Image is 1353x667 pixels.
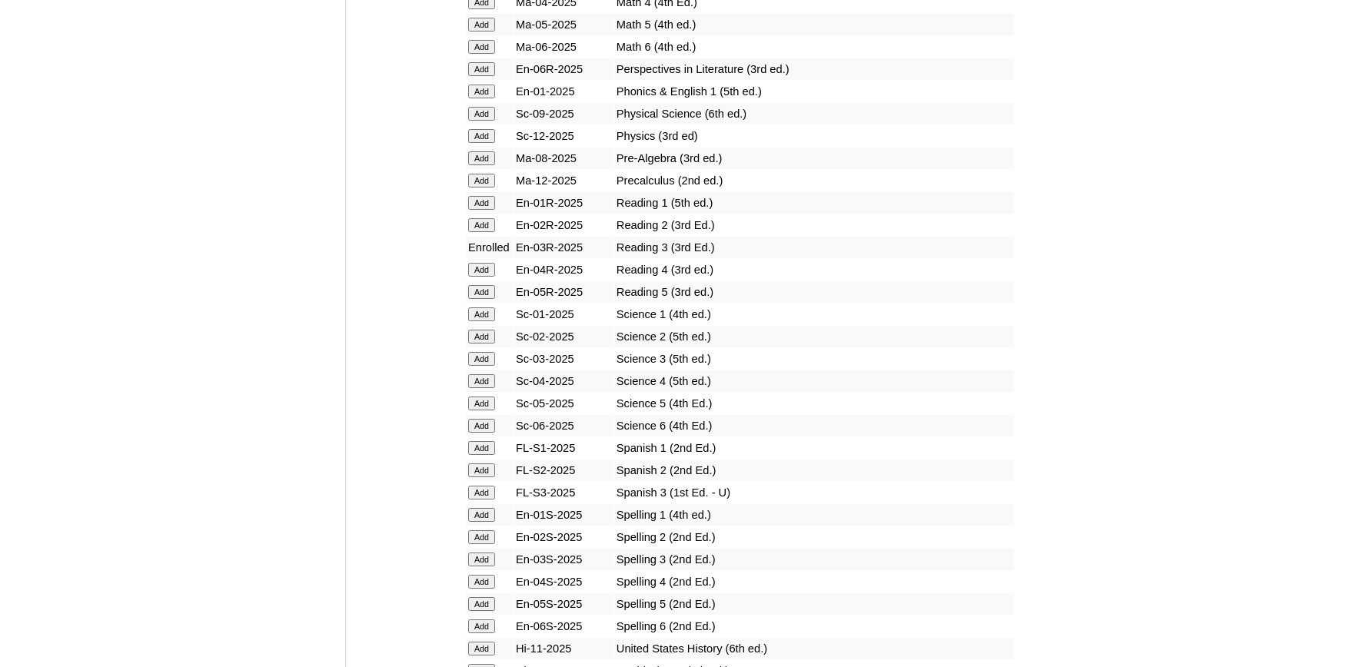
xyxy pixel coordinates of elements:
td: Ma-05-2025 [514,14,613,35]
td: Spanish 2 (2nd Ed.) [614,460,1014,481]
input: Add [468,441,495,455]
input: Add [468,553,495,566]
input: Add [468,218,495,232]
td: Sc-03-2025 [514,348,613,370]
input: Add [468,307,495,321]
td: Math 5 (4th ed.) [614,14,1014,35]
input: Add [468,597,495,611]
td: Sc-01-2025 [514,304,613,325]
td: Spanish 3 (1st Ed. - U) [614,482,1014,503]
input: Add [468,151,495,165]
td: En-06S-2025 [514,616,613,637]
td: Spelling 6 (2nd Ed.) [614,616,1014,637]
input: Add [468,575,495,589]
td: Enrolled [466,237,513,258]
td: Reading 4 (3rd ed.) [614,259,1014,280]
input: Add [468,107,495,121]
td: Precalculus (2nd ed.) [614,170,1014,191]
td: En-06R-2025 [514,58,613,80]
td: Sc-12-2025 [514,125,613,147]
td: En-02S-2025 [514,526,613,548]
input: Add [468,174,495,187]
td: Math 6 (4th ed.) [614,36,1014,58]
td: En-02R-2025 [514,214,613,236]
td: En-03R-2025 [514,237,613,258]
input: Add [468,330,495,343]
td: FL-S1-2025 [514,437,613,459]
td: Pre-Algebra (3rd ed.) [614,148,1014,169]
td: FL-S3-2025 [514,482,613,503]
input: Add [468,263,495,277]
td: En-04R-2025 [514,259,613,280]
td: Spelling 2 (2nd Ed.) [614,526,1014,548]
input: Add [468,419,495,433]
td: Reading 5 (3rd ed.) [614,281,1014,303]
input: Add [468,129,495,143]
td: Perspectives in Literature (3rd ed.) [614,58,1014,80]
input: Add [468,486,495,499]
td: Science 5 (4th Ed.) [614,393,1014,414]
td: Reading 3 (3rd Ed.) [614,237,1014,258]
td: Science 4 (5th ed.) [614,370,1014,392]
td: Sc-06-2025 [514,415,613,436]
td: En-05S-2025 [514,593,613,615]
input: Add [468,397,495,410]
td: Sc-02-2025 [514,326,613,347]
input: Add [468,619,495,633]
td: FL-S2-2025 [514,460,613,481]
td: Sc-05-2025 [514,393,613,414]
td: En-01-2025 [514,81,613,102]
td: Ma-08-2025 [514,148,613,169]
td: Ma-06-2025 [514,36,613,58]
td: Spelling 5 (2nd Ed.) [614,593,1014,615]
input: Add [468,352,495,366]
td: Phonics & English 1 (5th ed.) [614,81,1014,102]
td: En-01R-2025 [514,192,613,214]
td: Science 6 (4th Ed.) [614,415,1014,436]
td: United States History (6th ed.) [614,638,1014,659]
td: En-04S-2025 [514,571,613,592]
input: Add [468,196,495,210]
input: Add [468,508,495,522]
td: En-05R-2025 [514,281,613,303]
td: Reading 1 (5th ed.) [614,192,1014,214]
input: Add [468,285,495,299]
td: Sc-09-2025 [514,103,613,124]
input: Add [468,40,495,54]
td: Spelling 3 (2nd Ed.) [614,549,1014,570]
td: Science 3 (5th ed.) [614,348,1014,370]
td: Spelling 1 (4th ed.) [614,504,1014,526]
input: Add [468,374,495,388]
td: Science 2 (5th ed.) [614,326,1014,347]
td: Science 1 (4th ed.) [614,304,1014,325]
input: Add [468,18,495,32]
td: Reading 2 (3rd Ed.) [614,214,1014,236]
td: En-03S-2025 [514,549,613,570]
td: Sc-04-2025 [514,370,613,392]
input: Add [468,62,495,76]
input: Add [468,642,495,655]
input: Add [468,463,495,477]
td: En-01S-2025 [514,504,613,526]
td: Hi-11-2025 [514,638,613,659]
input: Add [468,85,495,98]
td: Physics (3rd ed) [614,125,1014,147]
td: Ma-12-2025 [514,170,613,191]
td: Physical Science (6th ed.) [614,103,1014,124]
input: Add [468,530,495,544]
td: Spanish 1 (2nd Ed.) [614,437,1014,459]
td: Spelling 4 (2nd Ed.) [614,571,1014,592]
